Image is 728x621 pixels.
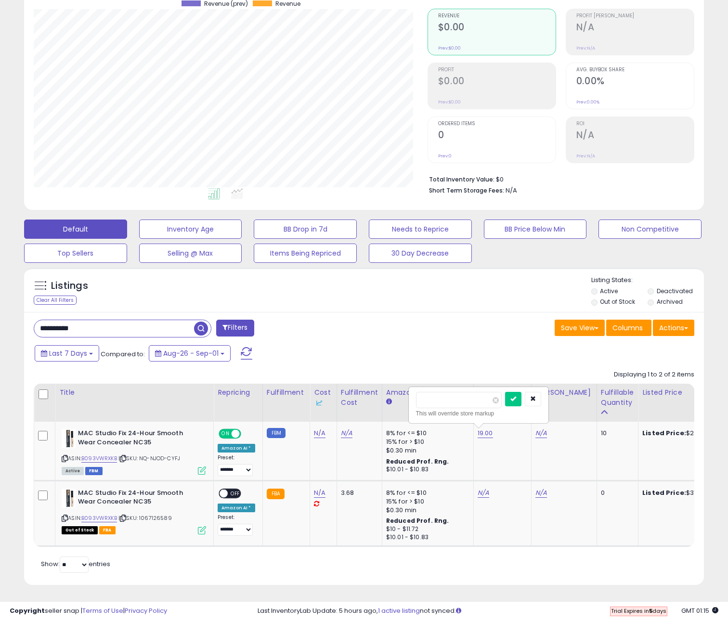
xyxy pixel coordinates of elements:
[642,429,722,438] div: $28.90
[386,489,466,497] div: 8% for <= $10
[576,76,694,89] h2: 0.00%
[653,320,694,336] button: Actions
[125,606,167,615] a: Privacy Policy
[657,287,693,295] label: Deactivated
[216,320,254,336] button: Filters
[341,388,378,408] div: Fulfillment Cost
[386,398,392,406] small: Amazon Fees.
[314,388,333,408] div: Cost
[484,220,587,239] button: BB Price Below Min
[386,533,466,542] div: $10.01 - $10.83
[149,345,231,362] button: Aug-26 - Sep-01
[341,489,375,497] div: 3.68
[78,429,195,449] b: MAC Studio Fix 24-Hour Smooth Wear Concealer NC35
[600,298,635,306] label: Out of Stock
[24,220,127,239] button: Default
[220,430,232,438] span: ON
[416,409,541,418] div: This will override store markup
[429,173,687,184] li: $0
[576,13,694,19] span: Profit [PERSON_NAME]
[386,438,466,446] div: 15% for > $10
[438,45,461,51] small: Prev: $0.00
[438,67,556,73] span: Profit
[438,76,556,89] h2: $0.00
[386,466,466,474] div: $10.01 - $10.83
[62,526,98,534] span: All listings that are currently out of stock and unavailable for purchase on Amazon
[600,287,618,295] label: Active
[341,428,352,438] a: N/A
[267,428,286,438] small: FBM
[49,349,87,358] span: Last 7 Days
[478,488,489,498] a: N/A
[601,388,634,408] div: Fulfillable Quantity
[240,430,255,438] span: OFF
[438,153,452,159] small: Prev: 0
[642,428,686,438] b: Listed Price:
[642,488,686,497] b: Listed Price:
[258,607,718,616] div: Last InventoryLab Update: 5 hours ago, not synced.
[576,121,694,127] span: ROI
[139,220,242,239] button: Inventory Age
[555,320,605,336] button: Save View
[576,153,595,159] small: Prev: N/A
[62,489,76,508] img: 31KKsASzRAL._SL40_.jpg
[614,370,694,379] div: Displaying 1 to 2 of 2 items
[218,454,255,476] div: Preset:
[386,429,466,438] div: 8% for <= $10
[601,489,631,497] div: 0
[535,398,593,408] div: Some or all of the values in this column are provided from Inventory Lab.
[101,349,145,359] span: Compared to:
[386,525,466,533] div: $10 - $11.72
[78,489,195,509] b: MAC Studio Fix 24-Hour Smooth Wear Concealer NC35
[85,467,103,475] span: FBM
[576,45,595,51] small: Prev: N/A
[438,13,556,19] span: Revenue
[438,129,556,142] h2: 0
[218,388,259,398] div: Repricing
[478,428,493,438] a: 19.00
[275,0,300,7] span: Revenue
[62,467,84,475] span: All listings currently available for purchase on Amazon
[369,244,472,263] button: 30 Day Decrease
[438,121,556,127] span: Ordered Items
[386,506,466,515] div: $0.30 min
[314,428,325,438] a: N/A
[59,388,209,398] div: Title
[41,559,110,569] span: Show: entries
[611,607,666,615] span: Trial Expires in days
[35,345,99,362] button: Last 7 Days
[386,446,466,455] div: $0.30 min
[612,323,643,333] span: Columns
[378,606,420,615] a: 1 active listing
[386,457,449,466] b: Reduced Prof. Rng.
[24,244,127,263] button: Top Sellers
[386,517,449,525] b: Reduced Prof. Rng.
[429,186,504,194] b: Short Term Storage Fees:
[606,320,651,336] button: Columns
[438,22,556,35] h2: $0.00
[10,607,167,616] div: seller snap | |
[314,398,324,408] img: InventoryLab Logo
[218,444,255,453] div: Amazon AI *
[314,488,325,498] a: N/A
[642,388,726,398] div: Listed Price
[369,220,472,239] button: Needs to Reprice
[598,220,702,239] button: Non Competitive
[51,279,88,293] h5: Listings
[163,349,219,358] span: Aug-26 - Sep-01
[601,429,631,438] div: 10
[535,388,593,408] div: [PERSON_NAME]
[429,175,494,183] b: Total Inventory Value:
[62,429,76,448] img: 31KKsASzRAL._SL40_.jpg
[506,186,517,195] span: N/A
[657,298,683,306] label: Archived
[139,244,242,263] button: Selling @ Max
[254,244,357,263] button: Items Being Repriced
[649,607,652,615] b: 5
[267,388,306,398] div: Fulfillment
[535,428,547,438] a: N/A
[218,504,255,512] div: Amazon AI *
[386,388,469,398] div: Amazon Fees
[386,497,466,506] div: 15% for > $10
[81,454,117,463] a: B093VWRXKB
